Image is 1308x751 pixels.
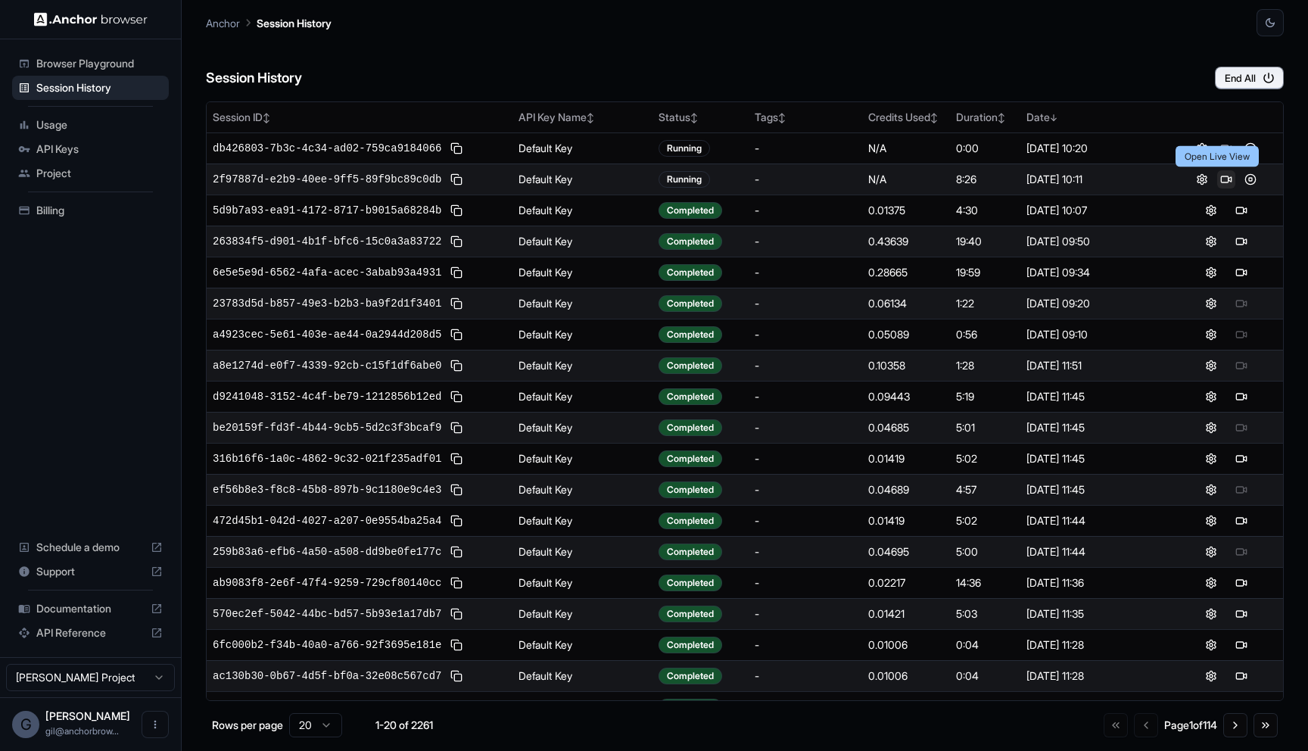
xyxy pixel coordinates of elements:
[12,137,169,161] div: API Keys
[1026,544,1163,559] div: [DATE] 11:44
[956,327,1015,342] div: 0:56
[868,327,944,342] div: 0.05089
[36,142,163,157] span: API Keys
[36,625,145,640] span: API Reference
[868,637,944,653] div: 0.01006
[755,451,856,466] div: -
[512,226,652,257] td: Default Key
[659,326,722,343] div: Completed
[956,482,1015,497] div: 4:57
[868,172,944,187] div: N/A
[45,725,119,737] span: gil@anchorbrowser.io
[1026,700,1163,715] div: [DATE] 11:27
[659,450,722,467] div: Completed
[1026,575,1163,591] div: [DATE] 11:36
[659,513,722,529] div: Completed
[659,171,710,188] div: Running
[956,513,1015,528] div: 5:02
[213,420,441,435] span: be20159f-fd3f-4b44-9cb5-5d2c3f3bcaf9
[998,112,1005,123] span: ↕
[206,15,240,31] p: Anchor
[755,544,856,559] div: -
[36,564,145,579] span: Support
[1026,389,1163,404] div: [DATE] 11:45
[868,482,944,497] div: 0.04689
[45,709,130,722] span: Gil Dankner
[1215,67,1284,89] button: End All
[512,195,652,226] td: Default Key
[1026,606,1163,622] div: [DATE] 11:35
[36,203,163,218] span: Billing
[1026,637,1163,653] div: [DATE] 11:28
[213,668,441,684] span: ac130b30-0b67-4d5f-bf0a-32e08c567cd7
[213,544,441,559] span: 259b83a6-efb6-4a50-a508-dd9be0fe177c
[1026,327,1163,342] div: [DATE] 09:10
[212,718,283,733] p: Rows per page
[213,296,441,311] span: 23783d5d-b857-49e3-b2b3-ba9f2d1f3401
[1026,358,1163,373] div: [DATE] 11:51
[956,637,1015,653] div: 0:04
[868,203,944,218] div: 0.01375
[1026,110,1163,125] div: Date
[755,482,856,497] div: -
[213,637,441,653] span: 6fc000b2-f34b-40a0-a766-92f3695e181e
[213,700,441,715] span: 9770243e-764b-48ca-a849-d24ec97a8dd7
[956,700,1015,715] div: 5:04
[1026,265,1163,280] div: [DATE] 09:34
[868,296,944,311] div: 0.06134
[36,80,163,95] span: Session History
[512,288,652,319] td: Default Key
[659,544,722,560] div: Completed
[659,295,722,312] div: Completed
[956,389,1015,404] div: 5:19
[512,691,652,722] td: Default Key
[213,513,441,528] span: 472d45b1-042d-4027-a207-0e9554ba25a4
[512,257,652,288] td: Default Key
[512,629,652,660] td: Default Key
[659,481,722,498] div: Completed
[263,112,270,123] span: ↕
[1026,203,1163,218] div: [DATE] 10:07
[213,327,441,342] span: a4923cec-5e61-403e-ae44-0a2944d208d5
[868,141,944,156] div: N/A
[36,540,145,555] span: Schedule a demo
[868,513,944,528] div: 0.01419
[755,234,856,249] div: -
[1026,296,1163,311] div: [DATE] 09:20
[512,505,652,536] td: Default Key
[659,264,722,281] div: Completed
[213,389,441,404] span: d9241048-3152-4c4f-be79-1212856b12ed
[1026,141,1163,156] div: [DATE] 10:20
[868,700,944,715] div: 0.01422
[213,234,441,249] span: 263834f5-d901-4b1f-bfc6-15c0a3a83722
[142,711,169,738] button: Open menu
[512,132,652,164] td: Default Key
[587,112,594,123] span: ↕
[1026,172,1163,187] div: [DATE] 10:11
[366,718,442,733] div: 1-20 of 2261
[206,14,332,31] nav: breadcrumb
[956,110,1015,125] div: Duration
[213,110,506,125] div: Session ID
[755,637,856,653] div: -
[755,110,856,125] div: Tags
[213,172,441,187] span: 2f97887d-e2b9-40ee-9ff5-89f9bc89c0db
[213,482,441,497] span: ef56b8e3-f8c8-45b8-897b-9c1180e9c4e3
[755,172,856,187] div: -
[868,265,944,280] div: 0.28665
[659,699,722,715] div: Completed
[36,56,163,71] span: Browser Playground
[12,113,169,137] div: Usage
[1026,420,1163,435] div: [DATE] 11:45
[36,166,163,181] span: Project
[512,567,652,598] td: Default Key
[956,668,1015,684] div: 0:04
[659,668,722,684] div: Completed
[512,443,652,474] td: Default Key
[868,575,944,591] div: 0.02217
[213,606,441,622] span: 570ec2ef-5042-44bc-bd57-5b93e1a17db7
[12,559,169,584] div: Support
[213,265,441,280] span: 6e5e5e9d-6562-4afa-acec-3abab93a4931
[659,388,722,405] div: Completed
[755,141,856,156] div: -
